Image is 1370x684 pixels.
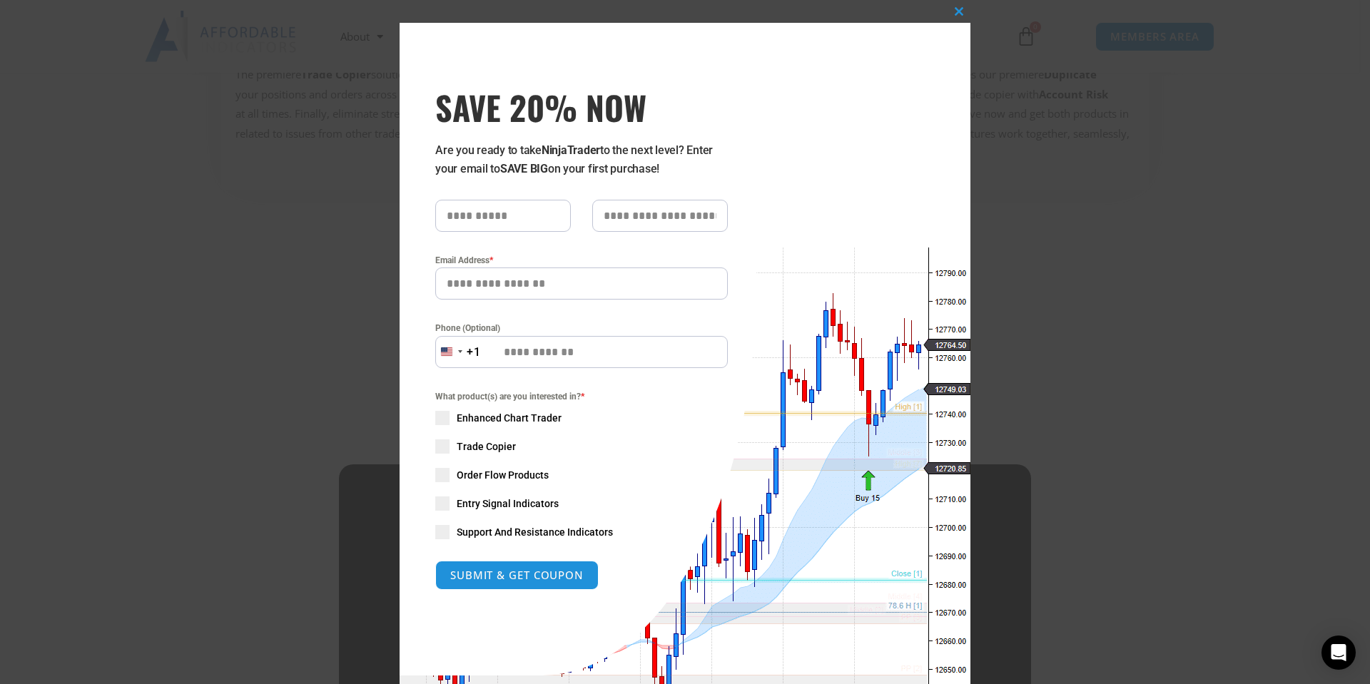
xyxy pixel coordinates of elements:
[435,439,728,454] label: Trade Copier
[435,321,728,335] label: Phone (Optional)
[457,525,613,539] span: Support And Resistance Indicators
[1321,635,1356,670] div: Open Intercom Messenger
[435,468,728,482] label: Order Flow Products
[542,143,600,157] strong: NinjaTrader
[435,141,728,178] p: Are you ready to take to the next level? Enter your email to on your first purchase!
[467,343,481,362] div: +1
[435,411,728,425] label: Enhanced Chart Trader
[435,253,728,267] label: Email Address
[457,468,549,482] span: Order Flow Products
[435,525,728,539] label: Support And Resistance Indicators
[457,411,562,425] span: Enhanced Chart Trader
[435,336,481,368] button: Selected country
[457,496,559,511] span: Entry Signal Indicators
[435,87,728,127] h3: SAVE 20% NOW
[435,561,599,590] button: SUBMIT & GET COUPON
[435,389,728,404] span: What product(s) are you interested in?
[435,496,728,511] label: Entry Signal Indicators
[457,439,516,454] span: Trade Copier
[500,162,548,175] strong: SAVE BIG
